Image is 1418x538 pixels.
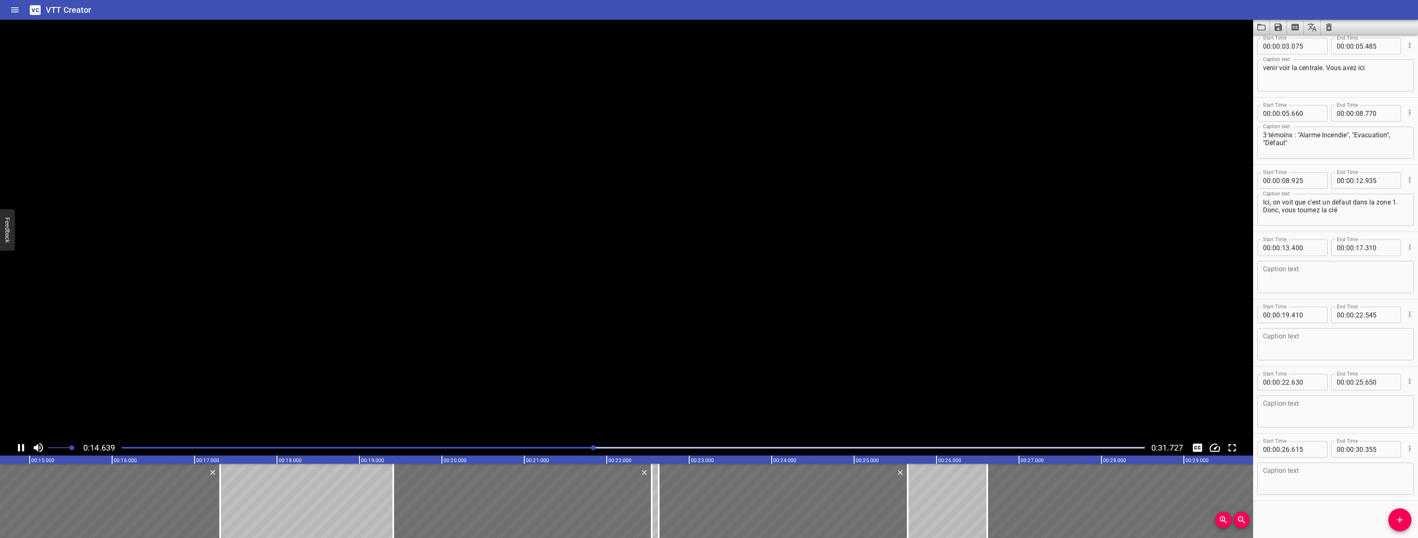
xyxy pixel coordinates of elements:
button: Cue Options [1404,309,1415,320]
div: Playback Speed [1207,440,1223,456]
span: . [1364,441,1365,458]
div: Cue Options [1404,303,1414,325]
span: : [1280,374,1282,390]
div: Cue Options [1404,236,1414,258]
button: Toggle mute [31,440,46,456]
span: : [1271,374,1272,390]
button: Add Cue [1388,508,1411,531]
textarea: Ici, on voit que c'est un défaut dans la zone 1. Donc, vous tournez la clé [1263,198,1408,222]
input: 630 [1291,374,1322,390]
span: : [1345,441,1346,458]
input: 17 [1356,240,1364,256]
input: 00 [1272,441,1280,458]
svg: Clear captions [1324,22,1334,32]
button: Translate captions [1304,20,1321,35]
span: : [1271,307,1272,323]
span: . [1290,441,1291,458]
span: . [1364,240,1365,256]
input: 00 [1337,240,1345,256]
input: 935 [1365,172,1395,189]
button: Delete [639,467,650,478]
text: 00:28.000 [1103,458,1126,463]
button: Save captions to file [1270,20,1287,35]
input: 925 [1291,172,1322,189]
span: : [1345,240,1346,256]
input: 00 [1346,441,1354,458]
input: 08 [1282,172,1290,189]
span: : [1280,172,1282,189]
span: : [1280,38,1282,54]
button: Load captions from file [1253,20,1270,35]
input: 00 [1263,105,1271,122]
input: 00 [1263,172,1271,189]
span: . [1290,105,1291,122]
input: 13 [1282,240,1290,256]
textarea: 3 témoins : "Alarme Incendie", "Evacuation", "Défaut" [1263,131,1408,155]
span: : [1271,38,1272,54]
input: 650 [1365,374,1395,390]
input: 00 [1272,105,1280,122]
input: 615 [1291,441,1322,458]
input: 400 [1291,240,1322,256]
div: Delete Cue [895,467,904,478]
input: 00 [1263,374,1271,390]
input: 00 [1337,441,1345,458]
button: Cue Options [1404,40,1415,51]
input: 00 [1337,307,1345,323]
input: 00 [1272,172,1280,189]
input: 00 [1263,307,1271,323]
button: Toggle captions [1190,440,1205,456]
span: . [1364,374,1365,390]
text: 00:15.000 [31,458,54,463]
span: : [1271,105,1272,122]
button: Cue Options [1404,174,1415,185]
div: Hide/Show Captions [1190,440,1205,456]
text: 00:26.000 [938,458,961,463]
button: Zoom Out [1233,512,1250,528]
input: 26 [1282,441,1290,458]
text: 00:20.000 [444,458,467,463]
input: 00 [1272,307,1280,323]
input: 355 [1365,441,1395,458]
div: Delete Cue [639,467,648,478]
span: : [1271,172,1272,189]
span: : [1280,441,1282,458]
input: 00 [1337,374,1345,390]
text: 00:29.000 [1186,458,1209,463]
textarea: venir voir la centrale. Vous avez ici [1263,64,1408,87]
input: 00 [1263,240,1271,256]
input: 03 [1282,38,1290,54]
span: : [1280,105,1282,122]
input: 22 [1282,374,1290,390]
button: Extract captions from video [1287,20,1304,35]
input: 660 [1291,105,1322,122]
button: Clear captions [1321,20,1337,35]
input: 25 [1356,374,1364,390]
text: 00:22.000 [608,458,632,463]
span: : [1345,105,1346,122]
button: Cue Options [1404,242,1415,252]
text: 00:19.000 [361,458,384,463]
input: 485 [1365,38,1395,54]
text: 00:23.000 [691,458,714,463]
span: : [1354,240,1356,256]
button: Zoom In [1215,512,1232,528]
text: 00:16.000 [114,458,137,463]
div: Cue Options [1404,35,1414,56]
span: Current Time [83,443,115,453]
input: 30 [1356,441,1364,458]
button: Cue Options [1404,443,1415,454]
input: 00 [1337,38,1345,54]
text: 00:27.000 [1021,458,1044,463]
span: : [1271,240,1272,256]
input: 22 [1356,307,1364,323]
span: : [1345,307,1346,323]
button: Cue Options [1404,107,1415,118]
input: 00 [1346,105,1354,122]
div: Toggle Full Screen [1224,440,1240,456]
span: . [1290,38,1291,54]
button: Toggle fullscreen [1224,440,1240,456]
span: . [1290,240,1291,256]
span: : [1345,38,1346,54]
input: 00 [1346,38,1354,54]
